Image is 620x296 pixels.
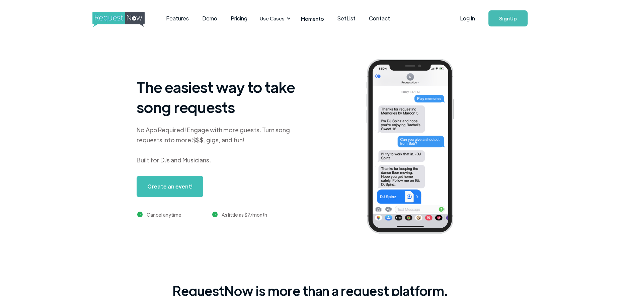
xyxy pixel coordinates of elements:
div: Use Cases [260,15,285,22]
img: green checkmark [137,212,143,217]
a: Momento [294,9,331,28]
a: Create an event! [137,176,203,197]
h1: The easiest way to take song requests [137,77,304,117]
a: Contact [362,8,397,29]
a: home [92,12,143,25]
a: Features [159,8,196,29]
a: Log In [453,7,482,30]
a: Demo [196,8,224,29]
div: No App Required! Engage with more guests. Turn song requests into more $$$, gigs, and fun! Built ... [137,125,304,165]
a: SetList [331,8,362,29]
img: requestnow logo [92,12,157,27]
img: green checkmark [212,212,218,217]
div: Use Cases [256,8,293,29]
a: Pricing [224,8,254,29]
div: Cancel anytime [147,211,181,219]
a: Sign Up [488,10,528,26]
img: iphone screenshot [359,54,472,241]
div: As little as $7/month [222,211,267,219]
